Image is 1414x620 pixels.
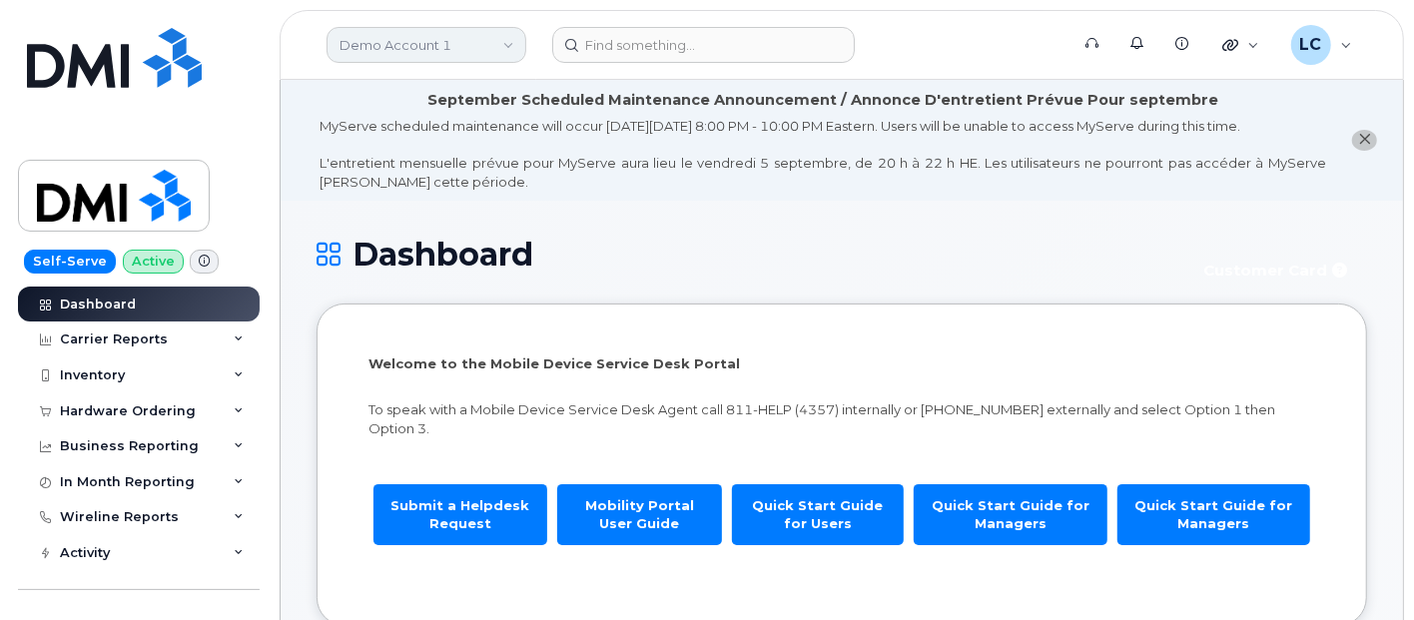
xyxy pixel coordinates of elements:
[732,484,904,545] a: Quick Start Guide for Users
[427,90,1218,111] div: September Scheduled Maintenance Announcement / Annonce D'entretient Prévue Pour septembre
[914,484,1106,545] a: Quick Start Guide for Managers
[1352,130,1377,151] button: close notification
[368,400,1315,437] p: To speak with a Mobile Device Service Desk Agent call 811-HELP (4357) internally or [PHONE_NUMBER...
[557,484,722,545] a: Mobility Portal User Guide
[1117,484,1310,545] a: Quick Start Guide for Managers
[368,354,1315,373] p: Welcome to the Mobile Device Service Desk Portal
[317,237,1177,272] h1: Dashboard
[1187,253,1367,288] button: Customer Card
[373,484,547,545] a: Submit a Helpdesk Request
[320,117,1326,191] div: MyServe scheduled maintenance will occur [DATE][DATE] 8:00 PM - 10:00 PM Eastern. Users will be u...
